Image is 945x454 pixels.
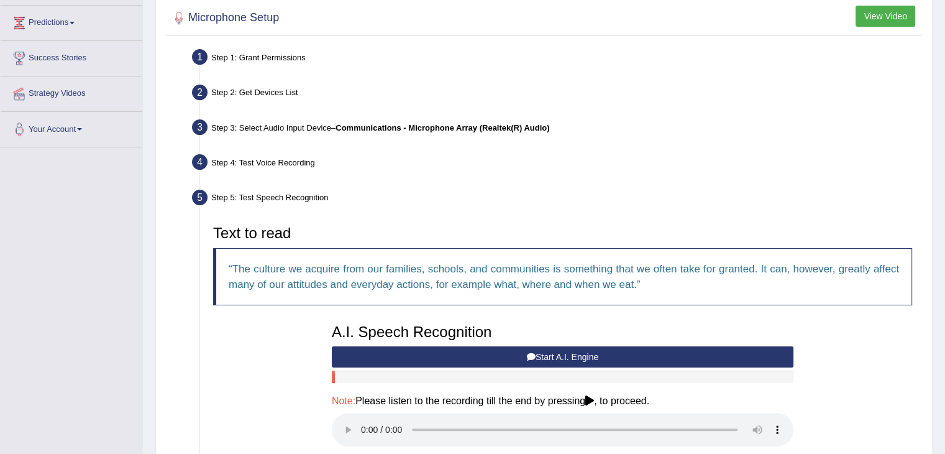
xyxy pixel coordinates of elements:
a: Predictions [1,6,142,37]
button: View Video [856,6,915,27]
b: Communications - Microphone Array (Realtek(R) Audio) [336,123,549,132]
h2: Microphone Setup [170,9,279,27]
q: The culture we acquire from our families, schools, and communities is something that we often tak... [229,263,899,290]
a: Strategy Videos [1,76,142,108]
div: Step 5: Test Speech Recognition [186,186,926,213]
a: Success Stories [1,41,142,72]
h4: Please listen to the recording till the end by pressing , to proceed. [332,396,793,407]
span: – [331,123,550,132]
h3: Text to read [213,225,912,241]
button: Start A.I. Engine [332,346,793,368]
h3: A.I. Speech Recognition [332,324,793,340]
div: Step 1: Grant Permissions [186,45,926,73]
div: Step 4: Test Voice Recording [186,151,926,178]
div: Step 3: Select Audio Input Device [186,116,926,143]
span: Note: [332,396,355,406]
a: Your Account [1,112,142,143]
div: Step 2: Get Devices List [186,81,926,108]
